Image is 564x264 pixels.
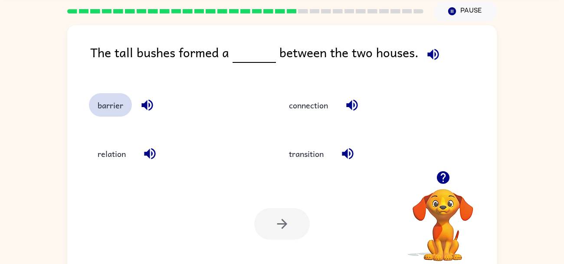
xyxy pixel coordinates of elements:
[280,93,337,117] button: connection
[89,93,132,117] button: barrier
[434,1,497,21] button: Pause
[280,142,332,166] button: transition
[89,142,134,166] button: relation
[400,176,486,262] video: Your browser must support playing .mp4 files to use Literably. Please try using another browser.
[90,42,497,76] div: The tall bushes formed a between the two houses.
